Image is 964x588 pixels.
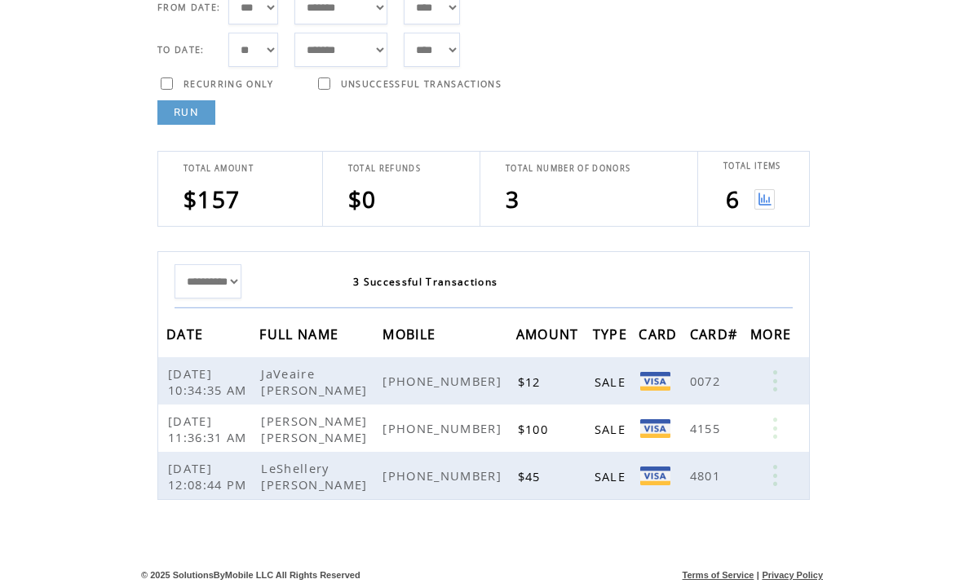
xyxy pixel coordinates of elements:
[516,321,583,351] span: AMOUNT
[506,183,520,214] span: 3
[754,189,775,210] img: View graph
[640,419,670,438] img: Visa
[518,468,545,484] span: $45
[750,321,795,351] span: MORE
[259,321,343,351] span: FULL NAME
[166,321,207,351] span: DATE
[259,329,343,338] a: FULL NAME
[141,570,360,580] span: © 2025 SolutionsByMobile LLC All Rights Reserved
[639,321,681,351] span: CARD
[518,421,552,437] span: $100
[157,100,215,125] a: RUN
[341,78,502,90] span: UNSUCCESSFUL TRANSACTIONS
[168,365,251,398] span: [DATE] 10:34:35 AM
[690,467,724,484] span: 4801
[261,460,371,493] span: LeShellery [PERSON_NAME]
[261,365,371,398] span: JaVeaire [PERSON_NAME]
[690,321,742,351] span: CARD#
[383,373,506,389] span: [PHONE_NUMBER]
[690,373,724,389] span: 0072
[184,183,240,214] span: $157
[640,466,670,485] img: VISA
[353,275,497,289] span: 3 Successful Transactions
[639,329,681,338] a: CARD
[690,420,724,436] span: 4155
[593,329,631,338] a: TYPE
[757,570,759,580] span: |
[593,321,631,351] span: TYPE
[595,421,630,437] span: SALE
[595,374,630,390] span: SALE
[683,570,754,580] a: Terms of Service
[184,163,254,174] span: TOTAL AMOUNT
[595,468,630,484] span: SALE
[348,183,377,214] span: $0
[168,460,251,493] span: [DATE] 12:08:44 PM
[157,2,220,13] span: FROM DATE:
[168,413,251,445] span: [DATE] 11:36:31 AM
[518,374,545,390] span: $12
[157,44,205,55] span: TO DATE:
[516,329,583,338] a: AMOUNT
[762,570,823,580] a: Privacy Policy
[261,413,371,445] span: [PERSON_NAME] [PERSON_NAME]
[383,420,506,436] span: [PHONE_NUMBER]
[184,78,274,90] span: RECURRING ONLY
[690,329,742,338] a: CARD#
[383,329,440,338] a: MOBILE
[723,161,781,171] span: TOTAL ITEMS
[348,163,421,174] span: TOTAL REFUNDS
[383,467,506,484] span: [PHONE_NUMBER]
[506,163,630,174] span: TOTAL NUMBER OF DONORS
[383,321,440,351] span: MOBILE
[166,329,207,338] a: DATE
[640,372,670,391] img: VISA
[726,183,740,214] span: 6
